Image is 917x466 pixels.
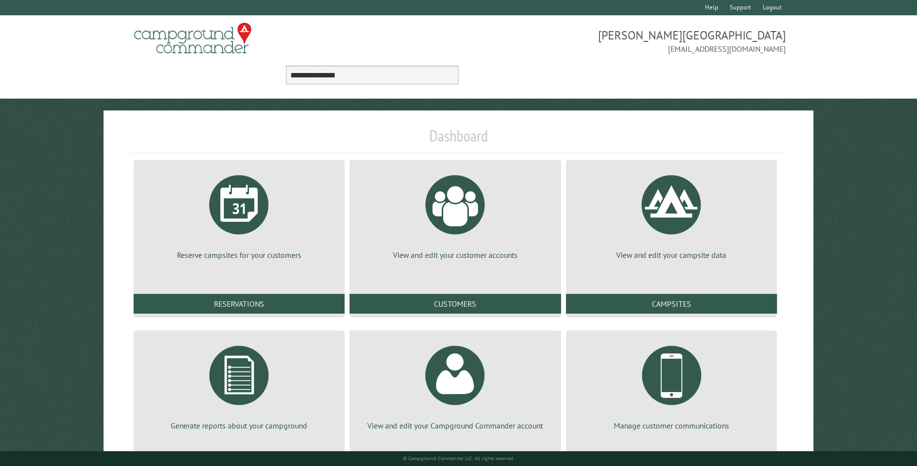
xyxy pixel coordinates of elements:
a: View and edit your Campground Commander account [361,338,549,431]
a: Generate reports about your campground [145,338,333,431]
img: Campground Commander [131,19,254,58]
a: Reservations [134,294,345,314]
p: View and edit your customer accounts [361,250,549,260]
small: © Campground Commander LLC. All rights reserved. [403,455,514,462]
a: Reserve campsites for your customers [145,168,333,260]
a: Customers [350,294,561,314]
p: Manage customer communications [578,420,765,431]
p: Generate reports about your campground [145,420,333,431]
p: View and edit your campsite data [578,250,765,260]
a: View and edit your campsite data [578,168,765,260]
span: [PERSON_NAME][GEOGRAPHIC_DATA] [EMAIL_ADDRESS][DOMAIN_NAME] [458,27,786,55]
h1: Dashboard [131,126,786,153]
a: Manage customer communications [578,338,765,431]
p: View and edit your Campground Commander account [361,420,549,431]
a: Campsites [566,294,777,314]
p: Reserve campsites for your customers [145,250,333,260]
a: View and edit your customer accounts [361,168,549,260]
